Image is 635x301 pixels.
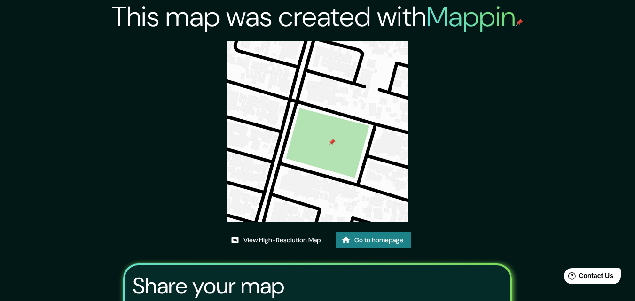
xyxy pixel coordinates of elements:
iframe: Help widget launcher [551,264,625,291]
img: mappin-pin [516,19,523,26]
img: created-map [227,41,408,222]
a: Go to homepage [336,232,411,249]
h3: Share your map [133,273,284,299]
a: View High-Resolution Map [225,232,328,249]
